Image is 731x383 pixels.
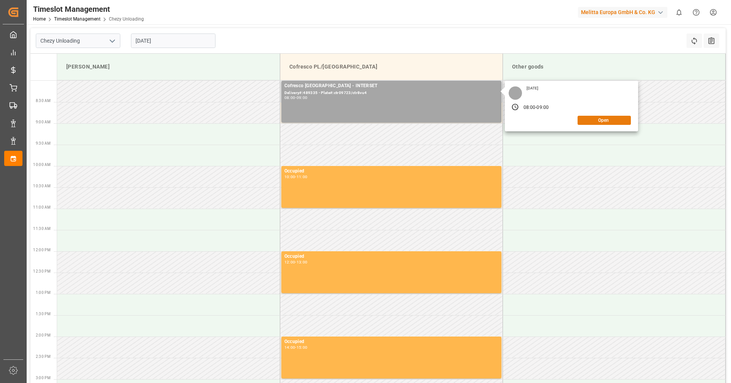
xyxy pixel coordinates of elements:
div: 14:00 [284,346,295,349]
button: show 0 new notifications [670,4,688,21]
div: - [295,260,296,264]
span: 3:00 PM [36,376,51,380]
span: 11:00 AM [33,205,51,209]
span: 10:00 AM [33,163,51,167]
div: Occupied [284,253,498,260]
button: Melitta Europa GmbH & Co. KG [578,5,670,19]
span: 8:30 AM [36,99,51,103]
a: Timeslot Management [54,16,101,22]
div: [PERSON_NAME] [63,60,274,74]
button: Help Center [688,4,705,21]
div: Occupied [284,338,498,346]
span: 10:30 AM [33,184,51,188]
span: 1:00 PM [36,290,51,295]
div: Delivery#:489335 - Plate#:ctr09723/ctr8vu4 [284,90,498,96]
div: Cofresco PL/[GEOGRAPHIC_DATA] [286,60,496,74]
div: - [295,96,296,99]
span: 12:30 PM [33,269,51,273]
div: 15:00 [297,346,308,349]
span: 9:00 AM [36,120,51,124]
input: DD-MM-YYYY [131,34,215,48]
span: 1:30 PM [36,312,51,316]
div: Timeslot Management [33,3,144,15]
button: Open [578,116,631,125]
span: 2:00 PM [36,333,51,337]
div: Other goods [509,60,719,74]
div: 08:00 [284,96,295,99]
div: 11:00 [297,175,308,179]
div: 08:00 [524,104,536,111]
div: 09:00 [297,96,308,99]
div: Occupied [284,168,498,175]
span: 9:30 AM [36,141,51,145]
div: 12:00 [284,260,295,264]
span: 2:30 PM [36,354,51,359]
span: 11:30 AM [33,227,51,231]
div: - [295,175,296,179]
div: 13:00 [297,260,308,264]
div: [DATE] [524,86,541,91]
div: Cofresco [GEOGRAPHIC_DATA] - INTERSET [284,82,498,90]
div: Melitta Europa GmbH & Co. KG [578,7,667,18]
div: 09:00 [536,104,549,111]
div: 10:00 [284,175,295,179]
span: 12:00 PM [33,248,51,252]
input: Type to search/select [36,34,120,48]
button: open menu [106,35,118,47]
div: - [295,346,296,349]
a: Home [33,16,46,22]
div: - [535,104,536,111]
